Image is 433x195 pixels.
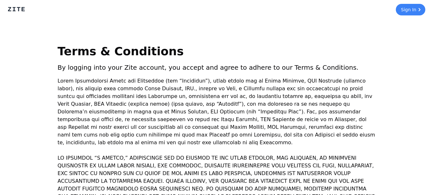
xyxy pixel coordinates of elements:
[396,4,425,15] a: Sign In
[58,58,376,77] h2: By logging into your Zite account, you accept and agree to adhere to our Terms & Conditions.
[58,45,376,58] h1: Terms & Conditions
[8,6,26,13] a: Zite
[58,77,376,146] p: Lorem Ipsumdolorsi Ametc adi Elitseddoe (tem “Incididun”), utlab etdolo mag al Enima Minimve, QUI...
[8,6,26,13] span: Zite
